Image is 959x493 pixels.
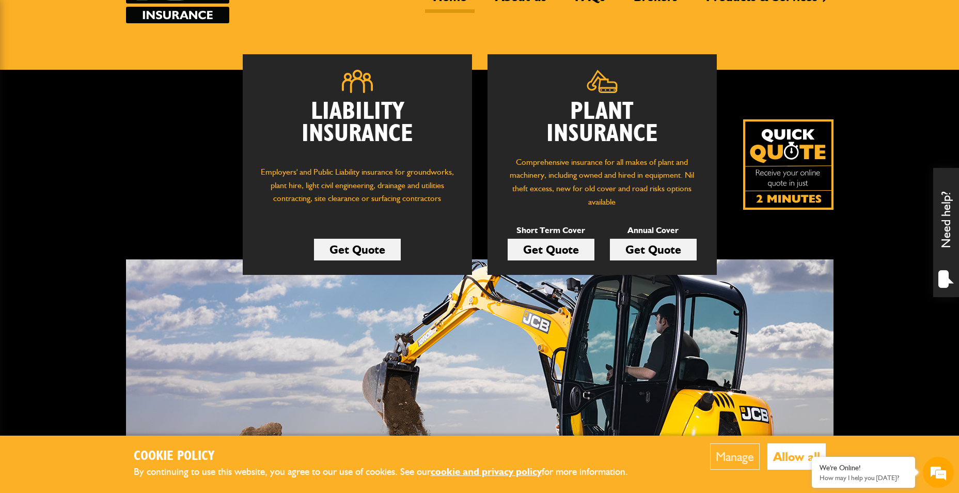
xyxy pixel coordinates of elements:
[134,464,645,480] p: By continuing to use this website, you agree to our use of cookies. See our for more information.
[258,165,457,215] p: Employers' and Public Liability insurance for groundworks, plant hire, light civil engineering, d...
[933,168,959,297] div: Need help?
[743,119,834,210] a: Get your insurance quote isn just 2-minutes
[610,224,697,237] p: Annual Cover
[508,224,594,237] p: Short Term Cover
[503,101,701,145] h2: Plant Insurance
[820,464,907,472] div: We're Online!
[258,101,457,156] h2: Liability Insurance
[314,239,401,260] a: Get Quote
[503,156,701,208] p: Comprehensive insurance for all makes of plant and machinery, including owned and hired in equipm...
[610,239,697,260] a: Get Quote
[710,443,760,470] button: Manage
[134,449,645,465] h2: Cookie Policy
[743,119,834,210] img: Quick Quote
[820,474,907,482] p: How may I help you today?
[767,443,826,470] button: Allow all
[508,239,594,260] a: Get Quote
[431,466,542,477] a: cookie and privacy policy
